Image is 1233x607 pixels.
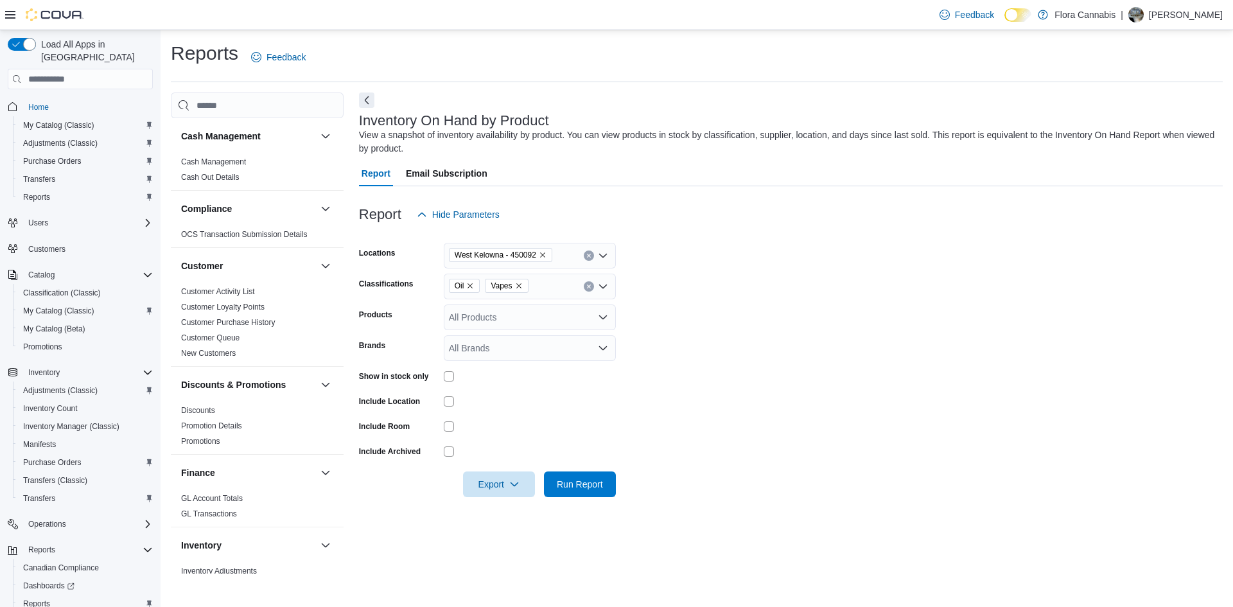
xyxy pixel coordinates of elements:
label: Brands [359,340,385,351]
span: Vapes [485,279,528,293]
button: Adjustments (Classic) [13,382,158,400]
button: Catalog [23,267,60,283]
button: My Catalog (Beta) [13,320,158,338]
span: Export [471,471,527,497]
button: Adjustments (Classic) [13,134,158,152]
span: Reports [23,542,153,558]
h3: Cash Management [181,130,261,143]
a: Cash Out Details [181,173,240,182]
button: Run Report [544,471,616,497]
h1: Reports [171,40,238,66]
span: Load All Apps in [GEOGRAPHIC_DATA] [36,38,153,64]
button: Catalog [3,266,158,284]
a: Cash Management [181,157,246,166]
span: My Catalog (Classic) [18,303,153,319]
button: Transfers (Classic) [13,471,158,489]
span: Manifests [18,437,153,452]
a: Feedback [934,2,999,28]
img: Cova [26,8,83,21]
span: Transfers [18,172,153,187]
span: Inventory Manager (Classic) [18,419,153,434]
button: Open list of options [598,281,608,292]
a: Home [23,100,54,115]
span: West Kelowna - 450092 [455,249,536,261]
span: Operations [23,516,153,532]
button: Open list of options [598,343,608,353]
input: Dark Mode [1004,8,1031,22]
a: Classification (Classic) [18,285,106,301]
button: Open list of options [598,312,608,322]
a: GL Transactions [181,509,237,518]
button: Inventory [23,365,65,380]
span: Classification (Classic) [23,288,101,298]
span: Promotion Details [181,421,242,431]
button: Cash Management [318,128,333,144]
label: Include Location [359,396,420,407]
label: Include Room [359,421,410,432]
a: Dashboards [18,578,80,594]
span: Transfers [23,493,55,504]
span: Discounts [181,405,215,416]
span: Purchase Orders [23,156,82,166]
span: My Catalog (Classic) [18,118,153,133]
h3: Finance [181,466,215,479]
span: My Catalog (Classic) [23,120,94,130]
span: Home [23,98,153,114]
span: Reports [28,545,55,555]
span: Email Subscription [406,161,487,186]
a: Promotion Details [181,421,242,430]
span: Users [23,215,153,231]
button: Customer [318,258,333,274]
label: Include Archived [359,446,421,457]
span: Vapes [491,279,512,292]
a: My Catalog (Classic) [18,118,100,133]
span: Dashboards [23,581,74,591]
a: Customers [23,242,71,257]
button: Inventory Count [13,400,158,418]
span: Hide Parameters [432,208,500,221]
p: | [1121,7,1123,22]
span: Canadian Compliance [18,560,153,576]
button: Remove Oil from selection in this group [466,282,474,290]
span: Purchase Orders [18,455,153,470]
div: Erin Coulter [1128,7,1144,22]
button: Canadian Compliance [13,559,158,577]
span: Adjustments (Classic) [18,136,153,151]
button: My Catalog (Classic) [13,302,158,320]
span: Feedback [267,51,306,64]
div: Customer [171,284,344,366]
a: Transfers [18,172,60,187]
span: Inventory Adjustments [181,566,257,576]
span: My Catalog (Beta) [18,321,153,337]
span: Customer Purchase History [181,317,275,328]
button: Hide Parameters [412,202,505,227]
span: Oil [449,279,480,293]
span: Purchase Orders [23,457,82,468]
h3: Inventory On Hand by Product [359,113,549,128]
h3: Inventory [181,539,222,552]
span: Catalog [28,270,55,280]
span: Catalog [23,267,153,283]
span: Inventory Count [18,401,153,416]
a: Transfers (Classic) [18,473,92,488]
span: My Catalog (Beta) [23,324,85,334]
span: GL Account Totals [181,493,243,504]
button: Open list of options [598,251,608,261]
span: Inventory [23,365,153,380]
span: Feedback [955,8,994,21]
button: Customer [181,260,315,272]
a: Dashboards [13,577,158,595]
p: Flora Cannabis [1054,7,1115,22]
span: GL Transactions [181,509,237,519]
span: Inventory Manager (Classic) [23,421,119,432]
a: Discounts [181,406,215,415]
a: My Catalog (Beta) [18,321,91,337]
a: Inventory Adjustments [181,567,257,576]
button: Finance [318,465,333,480]
a: Reports [18,189,55,205]
a: Purchase Orders [18,455,87,470]
label: Show in stock only [359,371,429,382]
button: Operations [3,515,158,533]
button: Finance [181,466,315,479]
